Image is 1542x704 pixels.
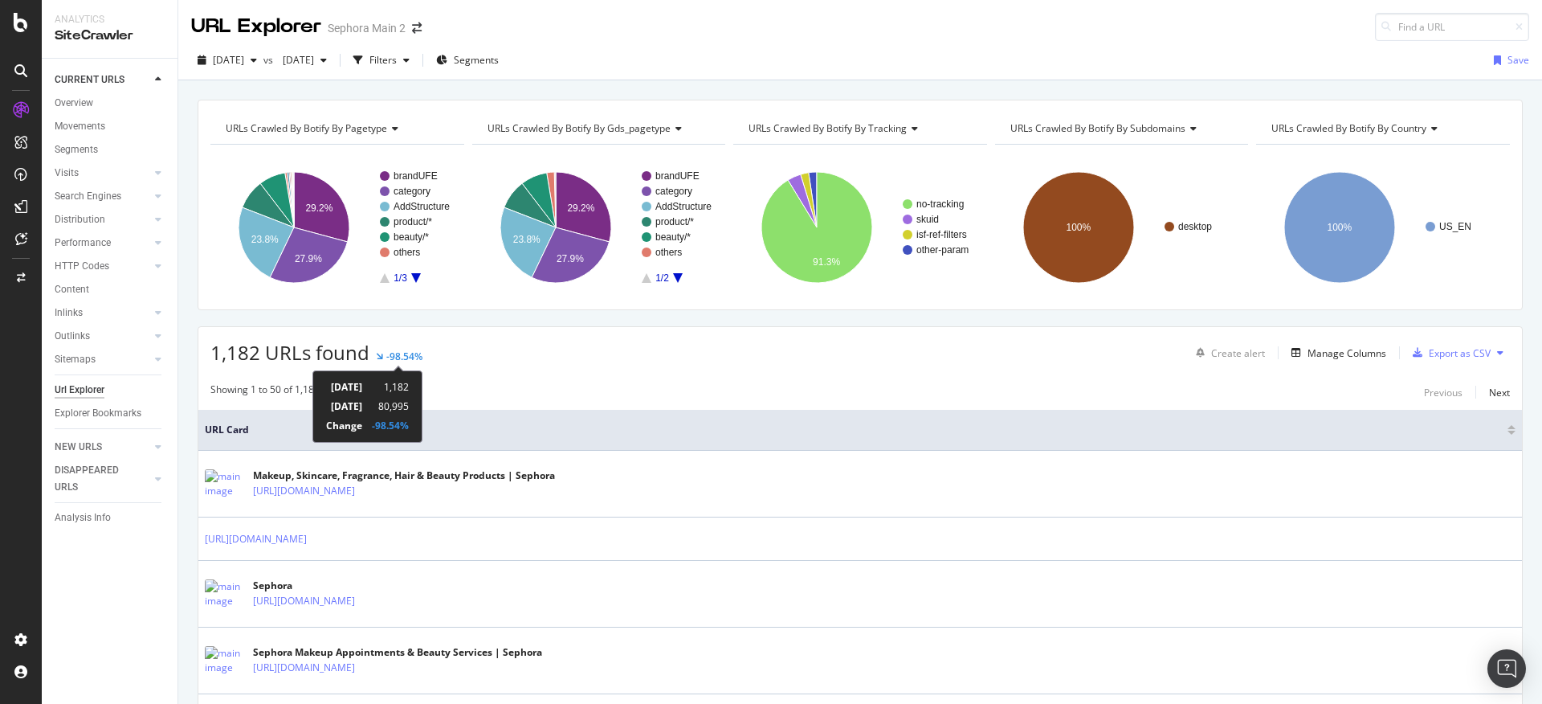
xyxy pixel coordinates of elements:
[394,186,430,197] text: category
[55,258,109,275] div: HTTP Codes
[253,579,425,593] div: Sephora
[916,199,964,210] text: no-tracking
[1307,346,1386,360] div: Manage Columns
[55,382,166,399] a: Url Explorer
[326,378,362,397] td: [DATE]
[55,305,150,321] a: Inlinks
[362,397,409,416] td: 80,995
[749,121,907,135] span: URLs Crawled By Botify By tracking
[733,158,987,297] svg: A chart.
[55,188,150,205] a: Search Engines
[1424,386,1462,399] div: Previous
[1189,340,1265,366] button: Create alert
[55,351,96,368] div: Sitemaps
[995,158,1249,297] svg: A chart.
[655,231,691,243] text: beauty/*
[210,339,369,366] span: 1,182 URLs found
[512,234,540,245] text: 23.8%
[55,235,111,252] div: Performance
[55,382,104,399] div: Url Explorer
[55,211,150,228] a: Distribution
[55,235,150,252] a: Performance
[55,13,165,27] div: Analytics
[55,462,136,496] div: DISAPPEARED URLS
[655,272,669,284] text: 1/2
[210,158,464,297] div: A chart.
[55,72,124,88] div: CURRENT URLS
[813,256,840,268] text: 91.3%
[55,462,150,496] a: DISAPPEARED URLS
[1007,116,1234,141] h4: URLs Crawled By Botify By subdomains
[55,281,166,298] a: Content
[394,201,450,212] text: AddStructure
[1375,13,1529,41] input: Find a URL
[394,231,429,243] text: beauty/*
[916,214,939,225] text: skuid
[226,121,387,135] span: URLs Crawled By Botify By pagetype
[55,510,111,526] div: Analysis Info
[55,141,166,158] a: Segments
[55,405,166,422] a: Explorer Bookmarks
[55,328,150,345] a: Outlinks
[251,234,279,245] text: 23.8%
[253,645,542,660] div: Sephora Makeup Appointments & Beauty Services | Sephora
[253,469,555,483] div: Makeup, Skincare, Fragrance, Hair & Beauty Products | Sephora
[394,216,432,227] text: product/*
[347,47,416,73] button: Filters
[55,211,105,228] div: Distribution
[55,305,83,321] div: Inlinks
[55,188,121,205] div: Search Engines
[1406,340,1491,366] button: Export as CSV
[1489,383,1510,402] button: Next
[210,383,353,402] div: Showing 1 to 50 of 1,182 entries
[916,229,967,240] text: isf-ref-filters
[655,170,700,182] text: brandUFE
[55,165,79,182] div: Visits
[1211,346,1265,360] div: Create alert
[295,253,322,264] text: 27.9%
[362,378,409,397] td: 1,182
[1487,47,1529,73] button: Save
[1178,221,1212,232] text: desktop
[1256,158,1510,297] div: A chart.
[1285,343,1386,362] button: Manage Columns
[253,660,355,676] a: [URL][DOMAIN_NAME]
[253,593,355,609] a: [URL][DOMAIN_NAME]
[305,203,332,214] text: 29.2%
[1328,222,1352,233] text: 100%
[222,116,450,141] h4: URLs Crawled By Botify By pagetype
[430,47,505,73] button: Segments
[55,281,89,298] div: Content
[55,118,166,135] a: Movements
[205,531,307,547] a: [URL][DOMAIN_NAME]
[55,165,150,182] a: Visits
[55,27,165,45] div: SiteCrawler
[1439,221,1471,232] text: US_EN
[394,170,438,182] text: brandUFE
[191,13,321,40] div: URL Explorer
[55,439,150,456] a: NEW URLS
[55,258,150,275] a: HTTP Codes
[372,419,409,432] div: -98.54%
[472,158,726,297] svg: A chart.
[55,118,105,135] div: Movements
[55,510,166,526] a: Analysis Info
[55,405,141,422] div: Explorer Bookmarks
[655,247,682,258] text: others
[412,23,422,34] div: arrow-right-arrow-left
[386,350,422,363] div: -98.54%
[55,95,166,112] a: Overview
[557,253,584,264] text: 27.9%
[326,416,362,436] td: Change
[394,272,407,284] text: 1/3
[55,439,102,456] div: NEW URLS
[55,95,93,112] div: Overview
[253,483,355,499] a: [URL][DOMAIN_NAME]
[1487,649,1526,688] div: Open Intercom Messenger
[213,53,244,67] span: 2025 Sep. 2nd
[484,116,712,141] h4: URLs Crawled By Botify By gds_pagetype
[191,47,263,73] button: [DATE]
